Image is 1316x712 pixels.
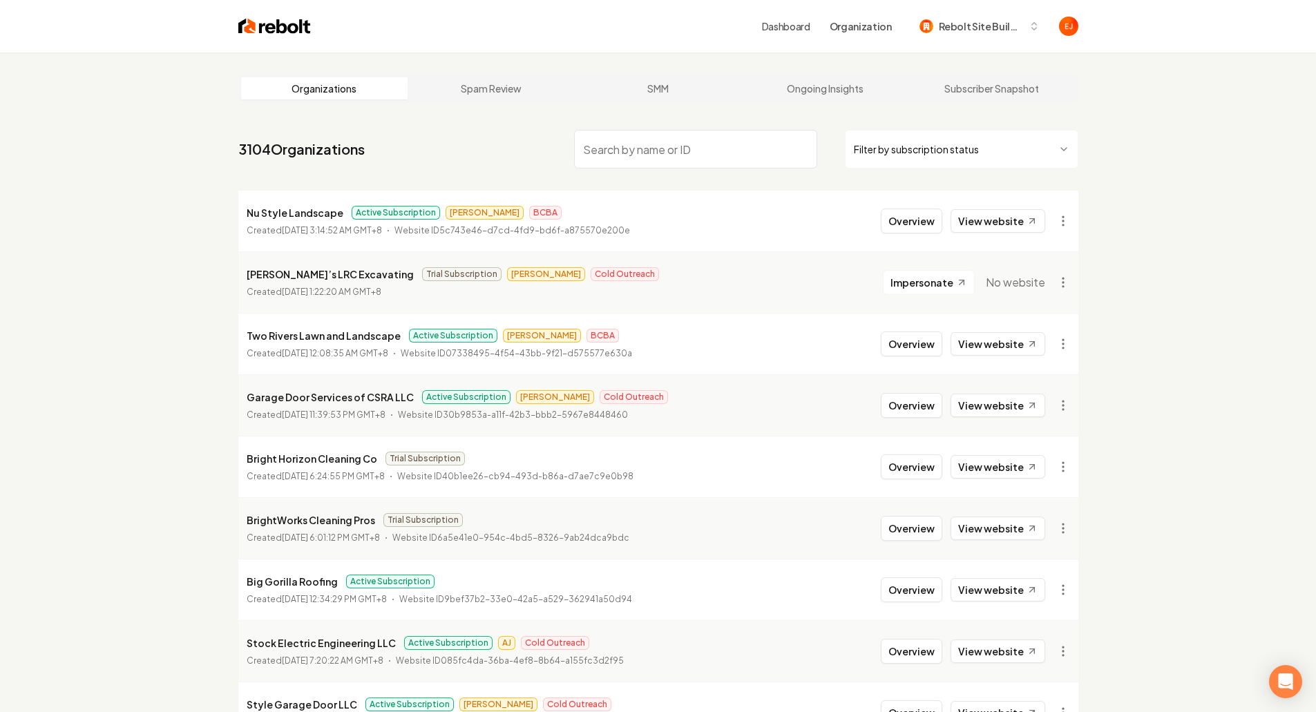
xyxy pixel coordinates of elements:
p: Website ID 5c743e46-d7cd-4fd9-bd6f-a875570e200e [394,224,630,238]
p: Website ID 085fc4da-36ba-4ef8-8b64-a155fc3d2f95 [396,654,624,668]
span: Cold Outreach [521,636,589,650]
button: Overview [881,577,942,602]
p: Nu Style Landscape [247,204,343,221]
span: Active Subscription [346,575,435,588]
p: Created [247,654,383,668]
span: Active Subscription [352,206,440,220]
input: Search by name or ID [574,130,817,169]
time: [DATE] 7:20:22 AM GMT+8 [282,655,383,666]
p: Created [247,224,382,238]
p: Website ID 30b9853a-a11f-42b3-bbb2-5967e8448460 [398,408,628,422]
a: View website [951,517,1045,540]
button: Overview [881,516,942,541]
a: Ongoing Insights [741,77,908,99]
span: [PERSON_NAME] [516,390,594,404]
p: Stock Electric Engineering LLC [247,635,396,651]
a: View website [951,332,1045,356]
span: [PERSON_NAME] [503,329,581,343]
p: Created [247,470,385,483]
time: [DATE] 6:01:12 PM GMT+8 [282,532,380,543]
button: Impersonate [883,270,975,295]
p: BrightWorks Cleaning Pros [247,512,375,528]
button: Open user button [1059,17,1078,36]
p: Website ID 07338495-4f54-43bb-9f21-d575577e630a [401,347,632,360]
img: Eduard Joers [1059,17,1078,36]
a: Organizations [241,77,408,99]
span: [PERSON_NAME] [459,697,537,711]
button: Overview [881,331,942,356]
button: Organization [821,14,900,39]
span: No website [986,274,1045,291]
time: [DATE] 12:08:35 AM GMT+8 [282,348,388,358]
p: Created [247,285,381,299]
time: [DATE] 6:24:55 PM GMT+8 [282,471,385,481]
a: Subscriber Snapshot [908,77,1076,99]
span: BCBA [587,329,619,343]
p: Bright Horizon Cleaning Co [247,450,377,467]
time: [DATE] 3:14:52 AM GMT+8 [282,225,382,235]
a: Spam Review [408,77,575,99]
span: Active Subscription [409,329,497,343]
span: Active Subscription [365,697,454,711]
time: [DATE] 12:34:29 PM GMT+8 [282,594,387,604]
p: Created [247,593,387,606]
span: Cold Outreach [591,267,659,281]
span: Trial Subscription [383,513,463,527]
span: BCBA [529,206,562,220]
span: Active Subscription [404,636,493,650]
p: Two Rivers Lawn and Landscape [247,327,401,344]
button: Overview [881,454,942,479]
p: Website ID 40b1ee26-cb94-493d-b86a-d7ae7c9e0b98 [397,470,633,483]
a: View website [951,394,1045,417]
p: Website ID 6a5e41e0-954c-4bd5-8326-9ab24dca9bdc [392,531,629,545]
time: [DATE] 11:39:53 PM GMT+8 [282,410,385,420]
p: Created [247,347,388,360]
a: 3104Organizations [238,139,365,159]
img: Rebolt Site Builder [919,19,933,33]
a: View website [951,455,1045,479]
a: View website [951,578,1045,602]
p: Website ID 9bef37b2-33e0-42a5-a529-362941a50d94 [399,593,632,606]
span: AJ [498,636,515,650]
p: Created [247,531,380,545]
span: [PERSON_NAME] [507,267,585,281]
p: Garage Door Services of CSRA LLC [247,389,414,405]
a: Dashboard [762,19,810,33]
img: Rebolt Logo [238,17,311,36]
span: Rebolt Site Builder [939,19,1023,34]
div: Open Intercom Messenger [1269,665,1302,698]
span: Cold Outreach [600,390,668,404]
span: Trial Subscription [422,267,502,281]
span: Impersonate [890,276,953,289]
button: Overview [881,209,942,233]
p: Big Gorilla Roofing [247,573,338,590]
p: [PERSON_NAME]’s LRC Excavating [247,266,414,282]
a: View website [951,639,1045,663]
p: Created [247,408,385,422]
time: [DATE] 1:22:20 AM GMT+8 [282,287,381,297]
span: Active Subscription [422,390,511,404]
span: [PERSON_NAME] [446,206,524,220]
button: Overview [881,393,942,418]
a: View website [951,209,1045,233]
a: SMM [575,77,742,99]
span: Cold Outreach [543,697,611,711]
button: Overview [881,639,942,664]
span: Trial Subscription [385,452,465,465]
